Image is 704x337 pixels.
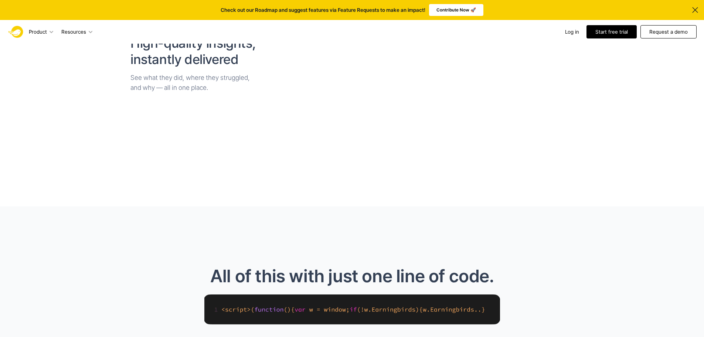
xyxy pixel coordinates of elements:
[595,28,628,36] p: Start free trial
[7,23,25,41] img: Logo
[565,28,579,36] a: Log in
[61,28,86,36] p: Resources
[130,73,260,92] p: See what they did, where they struggled, and why — all in one place.
[204,266,500,287] h1: All of this with just one line of code.
[429,4,483,16] a: Contribute Now 🚀
[436,6,476,14] p: Contribute Now 🚀
[640,25,697,38] a: Request a demo
[586,25,637,38] a: Start free trial
[29,28,47,36] p: Product
[130,35,260,67] h2: High-quality insights, instantly delivered
[649,28,688,36] p: Request a demo
[221,7,425,13] p: Check out our Roadmap and suggest features via Feature Requests to make an impact!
